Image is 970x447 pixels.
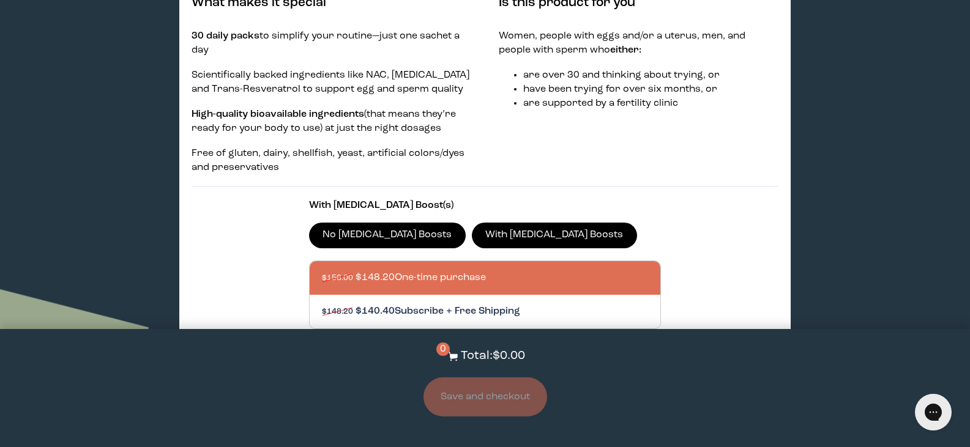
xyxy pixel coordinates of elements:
[192,68,471,97] p: Scientifically backed ingredients like NAC, [MEDICAL_DATA] and Trans-Resveratrol to support egg a...
[610,45,641,55] strong: either:
[523,83,778,97] li: have been trying for over six months, or
[499,29,778,57] p: Women, people with eggs and/or a uterus, men, and people with sperm who
[309,199,661,213] p: With [MEDICAL_DATA] Boost(s)
[309,223,466,248] label: No [MEDICAL_DATA] Boosts
[472,223,637,248] label: With [MEDICAL_DATA] Boosts
[909,390,958,435] iframe: Gorgias live chat messenger
[436,342,450,356] span: 0
[192,109,364,119] strong: High-quality bioavailable ingredients
[461,347,525,365] p: Total: $0.00
[192,108,471,136] p: (that means they’re ready for your body to use) at just the right dosages
[523,97,778,111] li: are supported by a fertility clinic
[523,68,778,83] li: are over 30 and thinking about trying, or
[192,31,259,41] strong: 30 daily packs
[423,377,547,416] button: Save and checkout
[192,147,471,175] p: Free of gluten, dairy, shellfish, yeast, artificial colors/dyes and preservatives
[192,29,471,57] p: to simplify your routine—just one sachet a day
